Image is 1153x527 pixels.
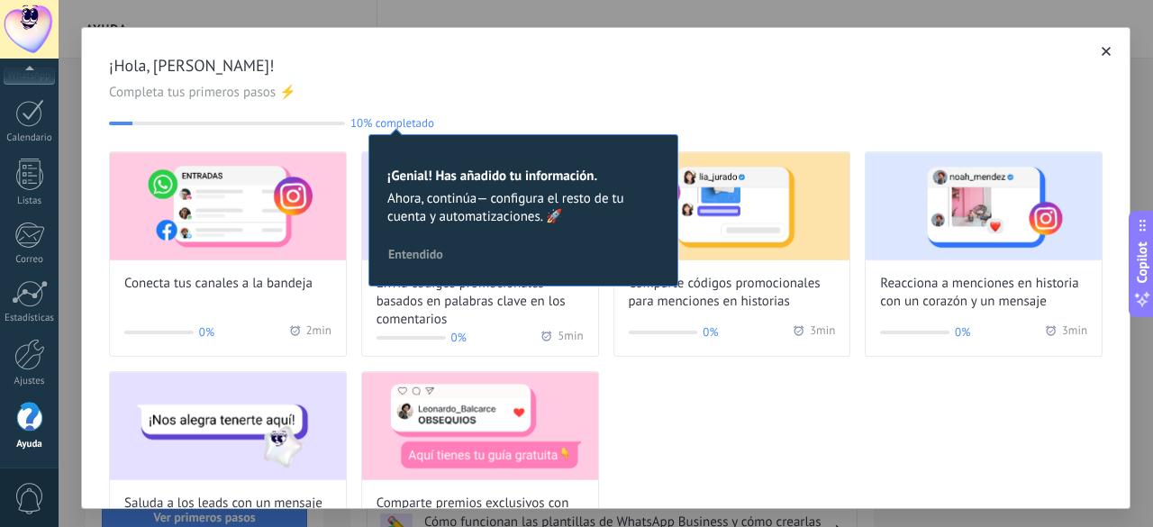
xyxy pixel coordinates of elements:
span: 2 min [306,323,331,341]
span: 0% [703,323,718,341]
span: Comparte códigos promocionales para menciones en historias [629,275,836,311]
img: React to story mentions with a heart and personalized message [866,152,1102,260]
div: Calendario [4,132,56,144]
img: Share promo codes for story mentions [614,152,850,260]
img: Connect your channels to the inbox [110,152,346,260]
h2: ¡Genial! Has añadido tu información. [387,168,659,185]
span: 3 min [810,323,835,341]
img: Send promo codes based on keywords in comments (Wizard onboarding modal) [362,152,598,260]
span: Envía códigos promocionales basados en palabras clave en los comentarios [377,275,584,329]
span: 0% [955,323,970,341]
span: Ahora, continúa— configura el resto de tu cuenta y automatizaciones. 🚀 [387,190,659,226]
div: Listas [4,195,56,207]
div: Ajustes [4,376,56,387]
span: 3 min [1062,323,1087,341]
span: Entendido [388,248,443,260]
span: Reacciona a menciones en historia con un corazón y un mensaje [880,275,1087,311]
div: Estadísticas [4,313,56,324]
span: 5 min [558,329,583,347]
div: Ayuda [4,439,56,450]
span: Completa tus primeros pasos ⚡ [109,84,1103,102]
img: Share exclusive rewards with followers [362,372,598,480]
span: 0% [199,323,214,341]
div: Correo [4,254,56,266]
img: Greet leads with a custom message (Wizard onboarding modal) [110,372,346,480]
span: Copilot [1133,241,1151,283]
span: ¡Hola, [PERSON_NAME]! [109,55,1103,77]
span: Conecta tus canales a la bandeja [124,275,313,293]
span: 10% completado [350,116,434,130]
span: 0% [451,329,467,347]
button: Entendido [380,241,451,268]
